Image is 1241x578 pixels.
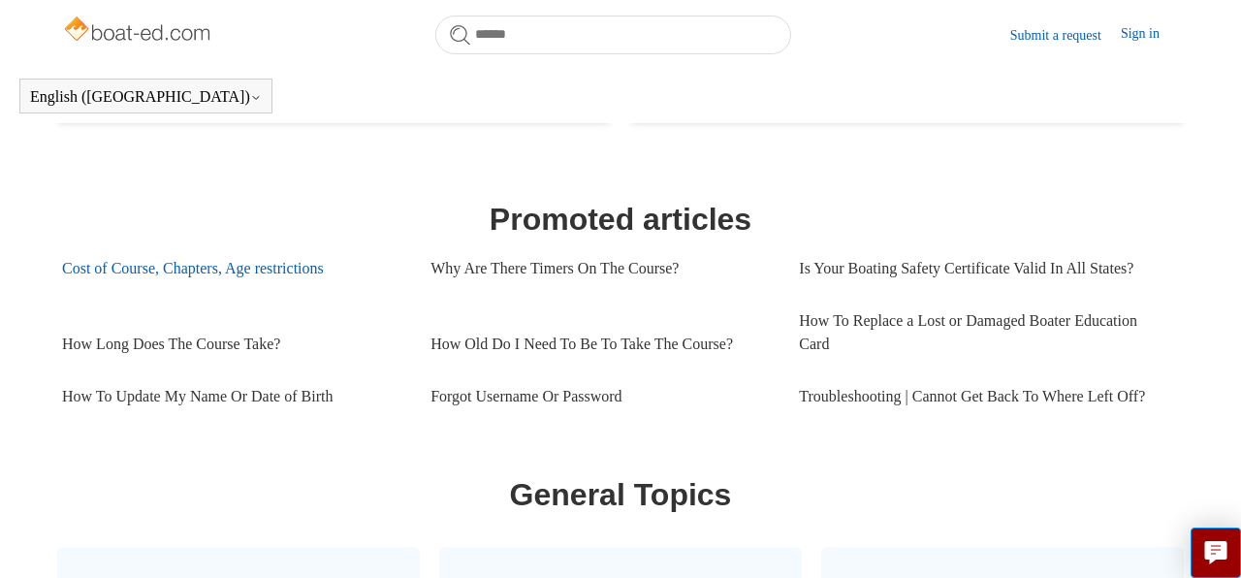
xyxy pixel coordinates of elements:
[30,88,262,106] button: English ([GEOGRAPHIC_DATA])
[430,370,770,423] a: Forgot Username Or Password
[799,295,1167,370] a: How To Replace a Lost or Damaged Boater Education Card
[799,242,1167,295] a: Is Your Boating Safety Certificate Valid In All States?
[62,318,401,370] a: How Long Does The Course Take?
[62,471,1179,518] h1: General Topics
[799,370,1167,423] a: Troubleshooting | Cannot Get Back To Where Left Off?
[62,196,1179,242] h1: Promoted articles
[1191,528,1241,578] button: Live chat
[62,242,401,295] a: Cost of Course, Chapters, Age restrictions
[435,16,791,54] input: Search
[430,318,770,370] a: How Old Do I Need To Be To Take The Course?
[1010,25,1121,46] a: Submit a request
[430,242,770,295] a: Why Are There Timers On The Course?
[62,370,401,423] a: How To Update My Name Or Date of Birth
[62,12,216,50] img: Boat-Ed Help Center home page
[1121,23,1179,47] a: Sign in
